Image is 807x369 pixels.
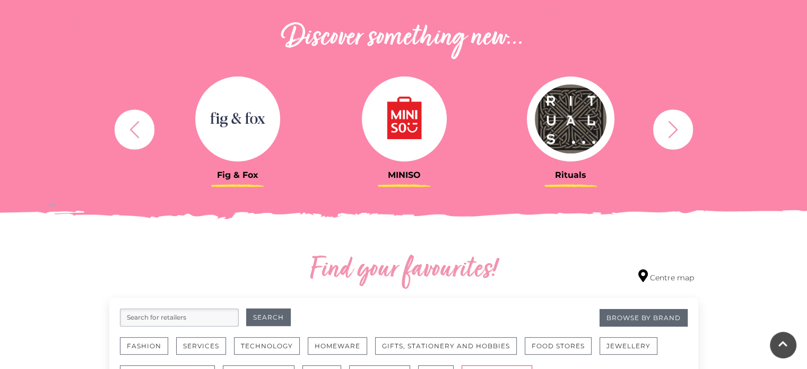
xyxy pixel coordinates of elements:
h2: Find your favourites! [210,253,597,287]
button: Technology [234,337,300,355]
a: MINISO [329,76,480,180]
a: Technology [234,337,308,365]
a: Fashion [120,337,176,365]
button: Gifts, Stationery and Hobbies [375,337,517,355]
h2: Discover something new... [109,21,698,55]
a: Services [176,337,234,365]
a: Fig & Fox [162,76,313,180]
button: Homeware [308,337,367,355]
h3: MINISO [329,170,480,180]
a: Jewellery [600,337,665,365]
a: Centre map [638,269,694,284]
h3: Rituals [496,170,646,180]
a: Browse By Brand [600,309,688,327]
button: Search [246,308,291,326]
a: Homeware [308,337,375,365]
a: Gifts, Stationery and Hobbies [375,337,525,365]
button: Food Stores [525,337,592,355]
button: Services [176,337,226,355]
button: Fashion [120,337,168,355]
a: Rituals [496,76,646,180]
h3: Fig & Fox [162,170,313,180]
button: Jewellery [600,337,657,355]
input: Search for retailers [120,308,239,327]
a: Food Stores [525,337,600,365]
